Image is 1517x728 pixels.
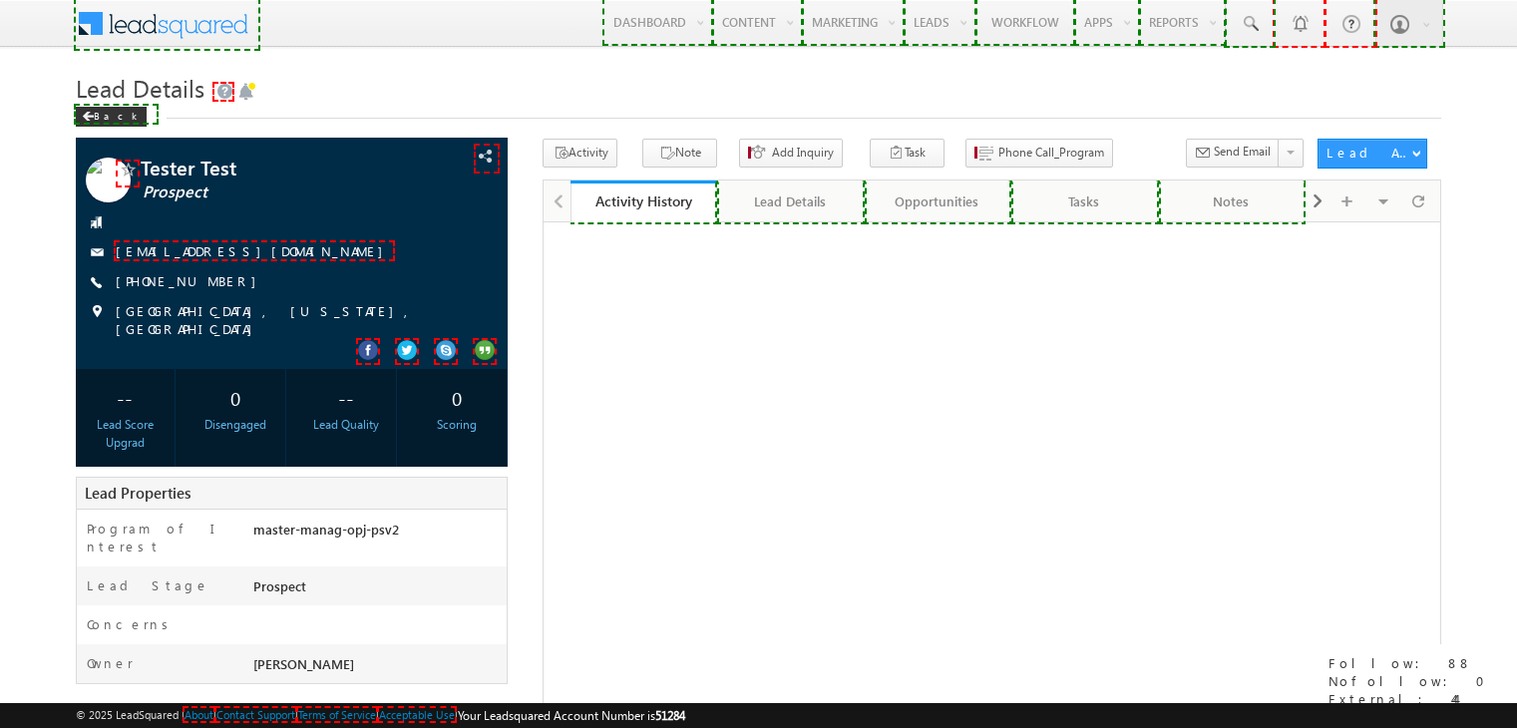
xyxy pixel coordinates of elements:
[253,655,354,672] span: [PERSON_NAME]
[86,158,131,209] img: Profile photo
[585,191,702,210] div: Activity History
[1319,644,1507,718] div: Follow: 88 Nofollow: 0 External: 44
[248,576,507,604] div: Prospect
[185,708,213,721] a: About
[379,708,455,721] a: Acceptable Use
[191,379,280,416] div: 0
[642,139,717,168] button: Note
[1011,181,1158,222] a: Tasks
[76,107,147,127] div: Back
[1327,144,1411,162] div: Lead Actions
[81,379,170,416] div: --
[733,189,846,213] div: Lead Details
[302,416,391,434] div: Lead Quality
[1159,181,1306,222] a: Notes
[1214,143,1271,161] span: Send Email
[870,139,945,168] button: Task
[998,144,1104,162] span: Phone Call_Program
[881,189,993,213] div: Opportunities
[216,708,295,721] a: Contact Support
[141,158,408,178] span: Tester Test
[116,272,266,292] span: [PHONE_NUMBER]
[1186,139,1280,168] button: Send Email
[143,182,410,202] span: Prospect
[965,139,1113,168] button: Phone Call_Program
[85,483,190,503] span: Lead Properties
[865,181,1011,222] a: Opportunities
[458,708,685,723] span: Your Leadsquared Account Number is
[298,708,376,721] a: Terms of Service
[302,379,391,416] div: --
[248,520,507,547] div: master-manag-opj-psv2
[81,416,170,452] div: Lead Score Upgrad
[116,302,466,338] span: [GEOGRAPHIC_DATA], [US_STATE], [GEOGRAPHIC_DATA]
[1027,189,1140,213] div: Tasks
[413,416,502,434] div: Scoring
[772,144,834,162] span: Add Inquiry
[87,654,134,672] label: Owner
[76,72,204,104] span: Lead Details
[739,139,843,168] button: Add Inquiry
[717,181,864,222] a: Lead Details
[87,615,176,633] label: Concerns
[116,242,393,259] a: [EMAIL_ADDRESS][DOMAIN_NAME]
[570,181,717,222] a: Activity History
[76,706,685,725] span: © 2025 LeadSquared | | | | |
[1175,189,1288,213] div: Notes
[191,416,280,434] div: Disengaged
[1318,139,1427,169] button: Lead Actions
[413,379,502,416] div: 0
[543,139,617,168] button: Activity
[76,106,157,123] a: Back
[655,708,685,723] span: 51284
[87,576,209,594] label: Lead Stage
[87,520,232,555] label: Program of Interest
